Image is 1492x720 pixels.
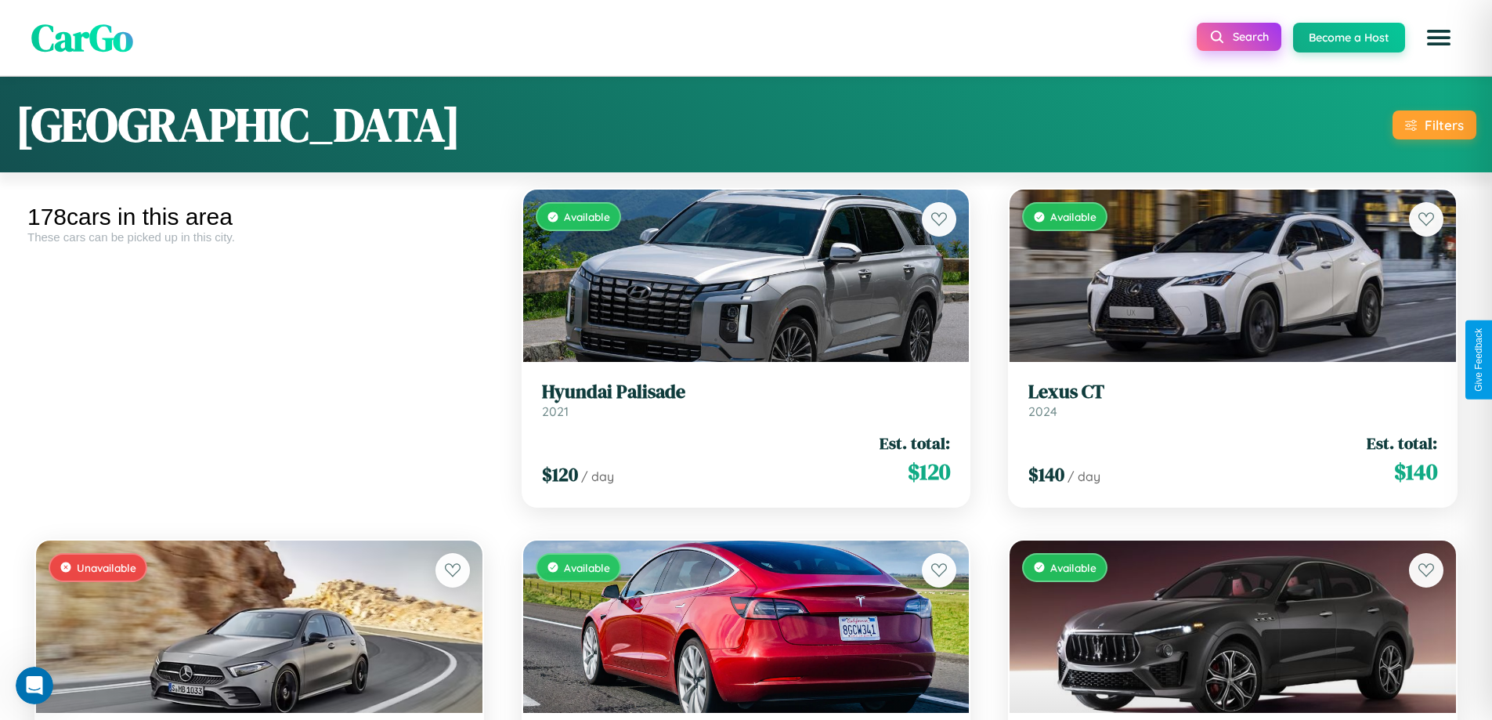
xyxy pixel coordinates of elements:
span: Available [564,210,610,223]
h3: Hyundai Palisade [542,381,951,403]
h3: Lexus CT [1028,381,1437,403]
span: Available [1050,561,1096,574]
div: 178 cars in this area [27,204,491,230]
button: Become a Host [1293,23,1405,52]
a: Hyundai Palisade2021 [542,381,951,419]
a: Lexus CT2024 [1028,381,1437,419]
button: Search [1197,23,1281,51]
span: Available [564,561,610,574]
span: Est. total: [1367,432,1437,454]
span: $ 140 [1028,461,1064,487]
h1: [GEOGRAPHIC_DATA] [16,92,461,157]
span: Search [1233,30,1269,44]
span: $ 120 [908,456,950,487]
button: Open menu [1417,16,1461,60]
iframe: Intercom live chat [16,667,53,704]
span: Est. total: [880,432,950,454]
div: These cars can be picked up in this city. [27,230,491,244]
span: 2024 [1028,403,1057,419]
button: Filters [1393,110,1476,139]
span: Available [1050,210,1096,223]
div: Filters [1425,117,1464,133]
span: / day [1068,469,1100,484]
span: 2021 [542,403,569,419]
span: CarGo [31,12,133,63]
div: Give Feedback [1473,328,1484,392]
span: Unavailable [77,561,136,574]
span: $ 120 [542,461,578,487]
span: / day [581,469,614,484]
span: $ 140 [1394,456,1437,487]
